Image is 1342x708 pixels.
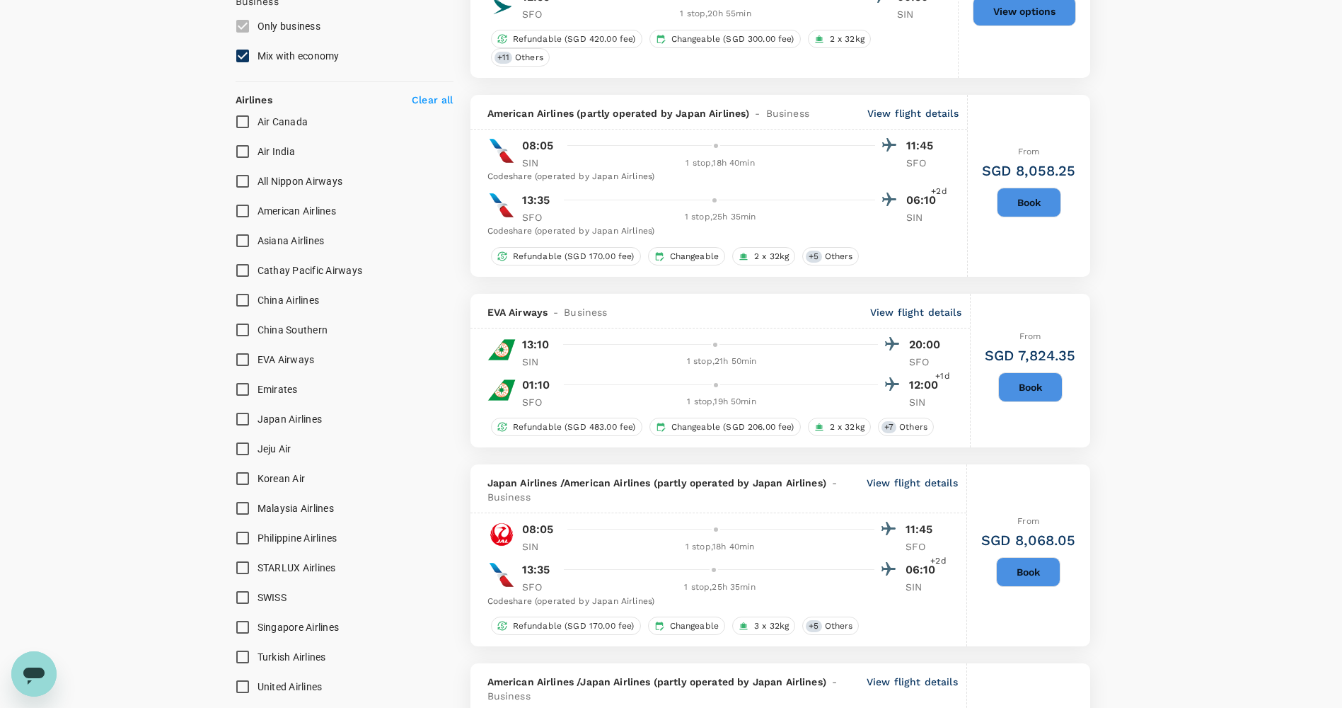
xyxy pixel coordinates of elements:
[258,50,340,62] span: Mix with economy
[878,418,934,436] div: +7Others
[909,355,944,369] p: SFO
[258,235,325,246] span: Asiana Airlines
[258,413,323,425] span: Japan Airlines
[258,21,320,32] span: Only business
[906,137,942,154] p: 11:45
[906,580,941,594] p: SIN
[491,617,641,635] div: Refundable (SGD 170.00 fee)
[258,443,291,455] span: Jeju Air
[806,620,821,632] span: + 5
[487,106,750,120] span: American Airlines (partly operated by Japan Airlines)
[906,539,941,554] p: SFO
[982,159,1076,182] h6: SGD 8,058.25
[906,521,941,538] p: 11:45
[998,372,1063,402] button: Book
[766,106,809,120] span: Business
[732,617,795,635] div: 3 x 32kg
[236,94,272,105] strong: Airlines
[548,305,564,319] span: -
[491,418,642,436] div: Refundable (SGD 483.00 fee)
[522,355,557,369] p: SIN
[897,7,932,21] p: SIN
[494,52,512,64] span: + 11
[258,324,328,336] span: China Southern
[566,156,875,171] div: 1 stop , 18h 40min
[806,251,821,263] span: + 5
[819,620,859,632] span: Others
[258,562,336,573] span: STARLUX Airlines
[826,675,843,689] span: -
[258,473,306,484] span: Korean Air
[491,247,641,265] div: Refundable (SGD 170.00 fee)
[566,7,866,21] div: 1 stop , 20h 55min
[649,30,801,48] div: Changeable (SGD 300.00 fee)
[258,295,320,306] span: China Airlines
[522,539,557,554] p: SIN
[487,336,516,364] img: BR
[935,370,949,384] span: +1d
[985,344,1076,367] h6: SGD 7,824.35
[748,251,794,263] span: 2 x 32kg
[258,532,337,544] span: Philippine Airlines
[522,395,557,409] p: SFO
[664,251,725,263] span: Changeable
[522,137,554,154] p: 08:05
[1019,331,1041,341] span: From
[258,384,298,395] span: Emirates
[906,561,941,578] p: 06:10
[522,377,550,394] p: 01:10
[808,30,871,48] div: 2 x 32kg
[893,421,933,433] span: Others
[931,185,947,199] span: +2d
[487,305,548,319] span: EVA Airways
[906,192,942,209] p: 06:10
[824,33,870,45] span: 2 x 32kg
[491,30,642,48] div: Refundable (SGD 420.00 fee)
[997,188,1061,217] button: Book
[258,592,287,603] span: SWISS
[258,205,336,217] span: American Airlines
[566,355,878,369] div: 1 stop , 21h 50min
[664,620,725,632] span: Changeable
[808,418,871,436] div: 2 x 32kg
[487,224,942,239] div: Codeshare (operated by Japan Airlines)
[909,336,944,353] p: 20:00
[507,33,642,45] span: Refundable (SGD 420.00 fee)
[749,106,765,120] span: -
[487,689,531,703] span: Business
[566,210,875,224] div: 1 stop , 25h 35min
[487,561,516,589] img: AA
[258,503,334,514] span: Malaysia Airlines
[258,651,326,663] span: Turkish Airlines
[826,476,843,490] span: -
[522,336,550,353] p: 13:10
[566,540,874,554] div: 1 stop , 18h 40min
[564,305,607,319] span: Business
[522,521,554,538] p: 08:05
[522,7,557,21] p: SFO
[509,52,549,64] span: Others
[566,395,878,409] div: 1 stop , 19h 50min
[1017,516,1039,526] span: From
[258,681,323,692] span: United Airlines
[507,251,640,263] span: Refundable (SGD 170.00 fee)
[507,421,642,433] span: Refundable (SGD 483.00 fee)
[487,520,516,549] img: JL
[748,620,794,632] span: 3 x 32kg
[522,580,557,594] p: SFO
[566,581,874,595] div: 1 stop , 25h 35min
[981,529,1076,552] h6: SGD 8,068.05
[802,617,859,635] div: +5Others
[909,377,944,394] p: 12:00
[487,376,516,404] img: BR
[666,421,800,433] span: Changeable (SGD 206.00 fee)
[258,354,315,365] span: EVA Airways
[412,93,453,107] p: Clear all
[11,651,57,697] iframe: Button to launch messaging window
[819,251,859,263] span: Others
[258,116,308,127] span: Air Canada
[732,247,795,265] div: 2 x 32kg
[867,106,959,120] p: View flight details
[867,476,958,504] p: View flight details
[649,418,801,436] div: Changeable (SGD 206.00 fee)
